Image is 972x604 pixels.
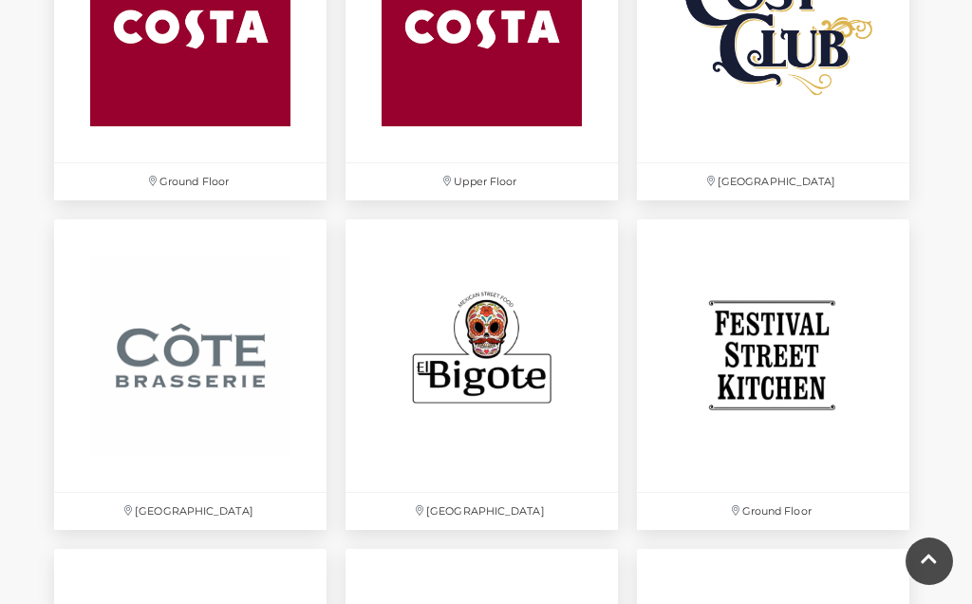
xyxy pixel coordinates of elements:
p: Ground Floor [54,163,327,200]
p: Upper Floor [346,163,618,200]
p: [GEOGRAPHIC_DATA] [346,493,618,530]
a: Ground Floor [627,210,919,539]
p: [GEOGRAPHIC_DATA] [637,163,909,200]
a: [GEOGRAPHIC_DATA] [45,210,336,539]
p: [GEOGRAPHIC_DATA] [54,493,327,530]
p: Ground Floor [637,493,909,530]
a: [GEOGRAPHIC_DATA] [336,210,627,539]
